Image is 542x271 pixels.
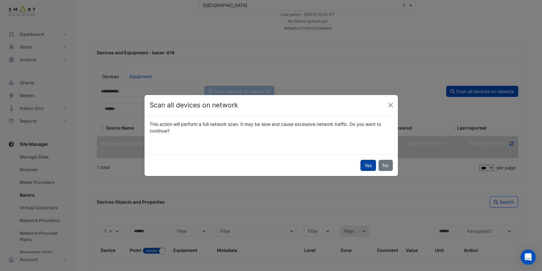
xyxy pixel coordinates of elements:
[146,121,397,134] div: This action will perform a full network scan. It may be slow and cause excessive network traffic....
[150,100,238,110] h4: Scan all devices on network
[378,160,393,171] button: No
[520,249,536,265] div: Open Intercom Messenger
[360,160,376,171] button: Yes
[386,100,395,110] button: Close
